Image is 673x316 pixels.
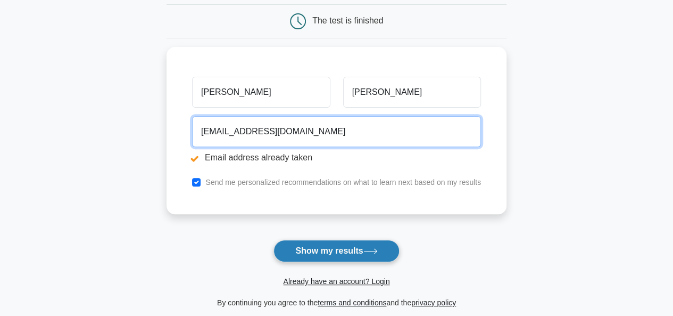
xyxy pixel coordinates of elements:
[343,77,481,108] input: Last name
[192,151,481,164] li: Email address already taken
[312,16,383,25] div: The test is finished
[273,240,399,262] button: Show my results
[283,277,389,286] a: Already have an account? Login
[192,116,481,147] input: Email
[205,178,481,187] label: Send me personalized recommendations on what to learn next based on my results
[318,298,386,307] a: terms and conditions
[160,296,513,309] div: By continuing you agree to the and the
[411,298,456,307] a: privacy policy
[192,77,330,108] input: First name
